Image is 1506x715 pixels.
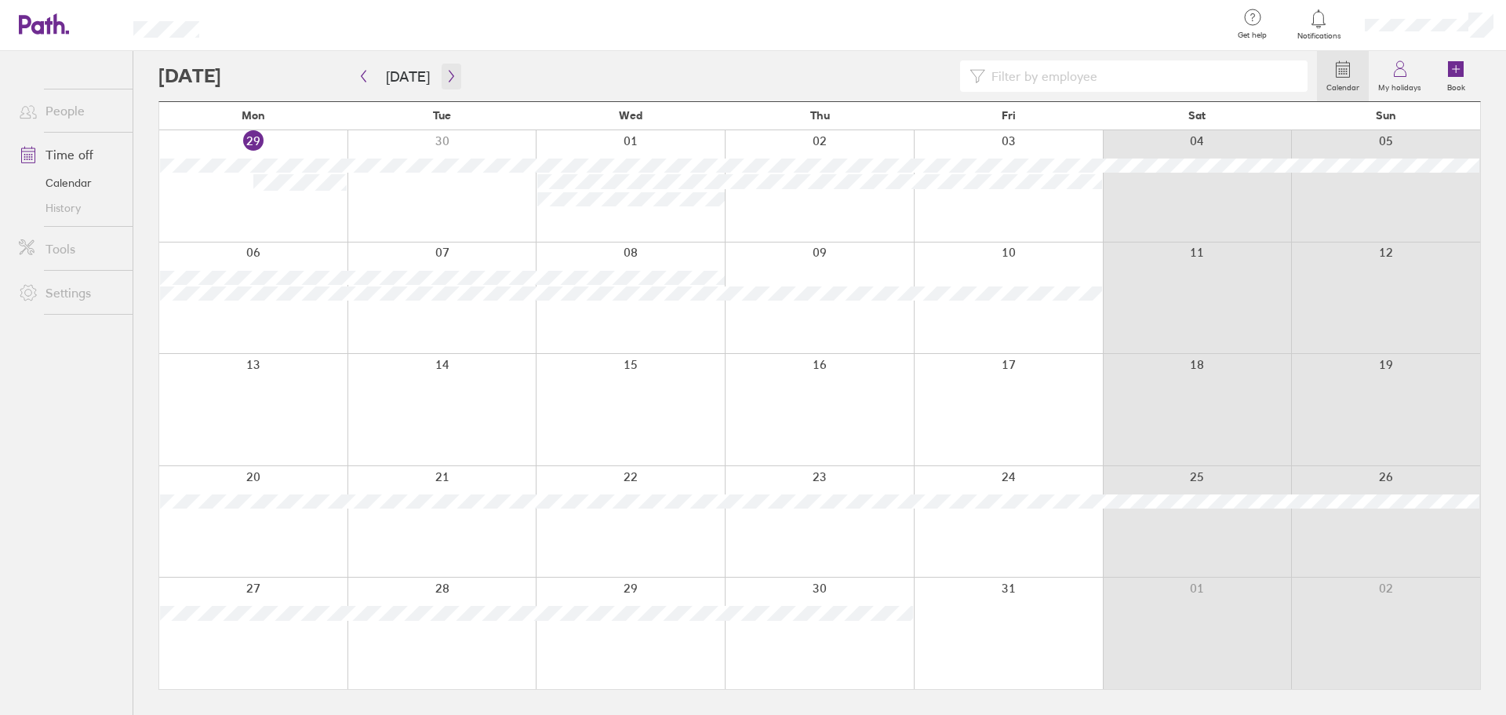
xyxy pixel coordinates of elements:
span: Tue [433,109,451,122]
a: Calendar [1317,51,1369,101]
a: Calendar [6,170,133,195]
a: Book [1431,51,1481,101]
a: My holidays [1369,51,1431,101]
label: My holidays [1369,78,1431,93]
a: Settings [6,277,133,308]
a: Tools [6,233,133,264]
label: Calendar [1317,78,1369,93]
a: History [6,195,133,221]
span: Mon [242,109,265,122]
span: Sun [1376,109,1396,122]
span: Wed [619,109,642,122]
input: Filter by employee [985,61,1298,91]
a: Notifications [1293,8,1344,41]
label: Book [1438,78,1475,93]
span: Sat [1188,109,1206,122]
a: Time off [6,139,133,170]
span: Fri [1002,109,1016,122]
span: Get help [1227,31,1278,40]
a: People [6,95,133,126]
span: Notifications [1293,31,1344,41]
button: [DATE] [373,64,442,89]
span: Thu [810,109,830,122]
